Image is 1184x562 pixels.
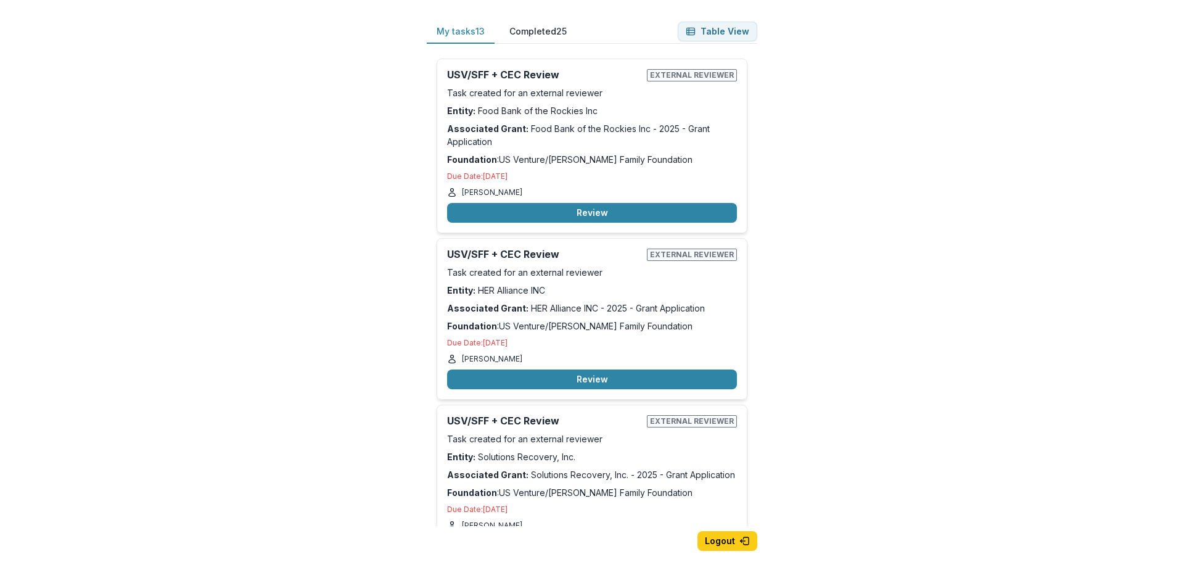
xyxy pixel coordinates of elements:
[462,187,522,198] p: [PERSON_NAME]
[697,531,757,551] button: Logout
[447,104,737,117] p: Food Bank of the Rockies Inc
[447,486,737,499] p: : US Venture/[PERSON_NAME] Family Foundation
[447,203,737,223] button: Review
[447,415,642,427] h2: USV/SFF + CEC Review
[447,370,737,389] button: Review
[447,504,737,515] p: Due Date: [DATE]
[427,20,495,44] button: My tasks 13
[647,69,737,81] span: External reviewer
[447,469,528,480] strong: Associated Grant:
[499,20,577,44] button: Completed 25
[647,249,737,261] span: External reviewer
[447,321,497,331] strong: Foundation
[447,105,475,116] strong: Entity:
[447,302,737,315] p: HER Alliance INC - 2025 - Grant Application
[647,415,737,428] span: External reviewer
[462,353,522,365] p: [PERSON_NAME]
[447,320,737,333] p: : US Venture/[PERSON_NAME] Family Foundation
[447,285,475,295] strong: Entity:
[447,69,642,81] h2: USV/SFF + CEC Review
[447,249,642,260] h2: USV/SFF + CEC Review
[447,154,497,165] strong: Foundation
[447,303,528,313] strong: Associated Grant:
[447,450,737,463] p: Solutions Recovery, Inc.
[447,337,737,349] p: Due Date: [DATE]
[678,22,757,41] button: Table View
[447,123,528,134] strong: Associated Grant:
[462,520,522,531] p: [PERSON_NAME]
[447,171,737,182] p: Due Date: [DATE]
[447,122,737,148] p: Food Bank of the Rockies Inc - 2025 - Grant Application
[447,86,737,99] p: Task created for an external reviewer
[447,432,737,445] p: Task created for an external reviewer
[447,153,737,166] p: : US Venture/[PERSON_NAME] Family Foundation
[447,284,737,297] p: HER Alliance INC
[447,452,475,462] strong: Entity:
[447,468,737,481] p: Solutions Recovery, Inc. - 2025 - Grant Application
[447,266,737,279] p: Task created for an external reviewer
[447,487,497,498] strong: Foundation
